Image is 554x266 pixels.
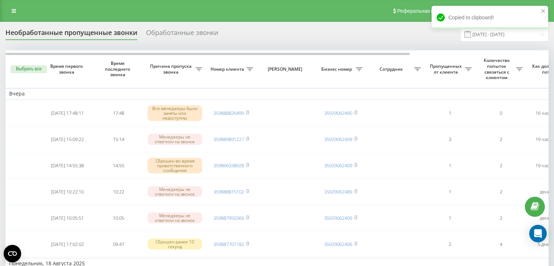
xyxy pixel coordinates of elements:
div: Необработанные пропущенные звонки [5,29,137,40]
span: Причина пропуска звонка [148,63,196,75]
a: 35929062409 [324,136,352,142]
div: Сброшен ранее 10 секунд [148,239,202,250]
a: 359889891227 [213,136,244,142]
td: 10:05 [93,206,144,230]
td: 1 [424,179,475,204]
td: [DATE] 17:48:11 [42,101,93,126]
td: 2 [475,206,526,230]
span: Время первого звонка [48,63,87,75]
td: 17:48 [93,101,144,126]
a: 35929062409 [324,162,352,169]
div: Сброшен во время приветственного сообщения [148,158,202,174]
button: close [541,8,546,15]
td: 1 [424,101,475,126]
td: [DATE] 14:55:38 [42,153,93,178]
a: 359888815102 [213,188,244,195]
div: Copied to clipboard! [432,6,548,29]
a: 359887950366 [213,215,244,221]
td: 10:22 [93,179,144,204]
td: [DATE] 17:02:02 [42,232,93,257]
td: 09:47 [93,232,144,257]
a: 359888826499 [213,110,244,116]
span: [PERSON_NAME] [263,66,309,72]
td: 14:55 [93,153,144,178]
span: Время последнего звонка [99,60,138,78]
td: 2 [424,232,475,257]
a: 359887701182 [213,241,244,247]
a: 35929062490 [324,110,352,116]
span: Номер клиента [209,66,247,72]
td: 2 [475,127,526,152]
td: 2 [475,153,526,178]
span: Реферальная программа [397,8,457,14]
td: 4 [475,232,526,257]
div: Все менеджеры были заняты или недоступны [148,105,202,121]
div: Менеджеры не ответили на звонок [148,134,202,145]
div: Open Intercom Messenger [529,225,547,242]
td: [DATE] 10:05:51 [42,206,93,230]
td: 3 [424,127,475,152]
a: 35929062406 [324,241,352,247]
div: Менеджеры не ответили на звонок [148,186,202,197]
td: 1 [424,153,475,178]
div: Обработанные звонки [146,29,218,40]
td: 2 [475,179,526,204]
span: Пропущенных от клиента [428,63,465,75]
td: [DATE] 10:22:10 [42,179,93,204]
a: 35929062409 [324,215,352,221]
button: Выбрать все [11,65,47,73]
span: Сотрудник [370,66,414,72]
td: 0 [475,101,526,126]
a: 35929062489 [324,188,352,195]
span: Количество попыток связаться с клиентом [479,58,516,80]
td: 15:14 [93,127,144,152]
td: [DATE] 15:09:22 [42,127,93,152]
a: 359896338928 [213,162,244,169]
td: 1 [424,206,475,230]
button: Open CMP widget [4,245,21,262]
div: Менеджеры не ответили на звонок [148,212,202,223]
span: Бизнес номер [319,66,356,72]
